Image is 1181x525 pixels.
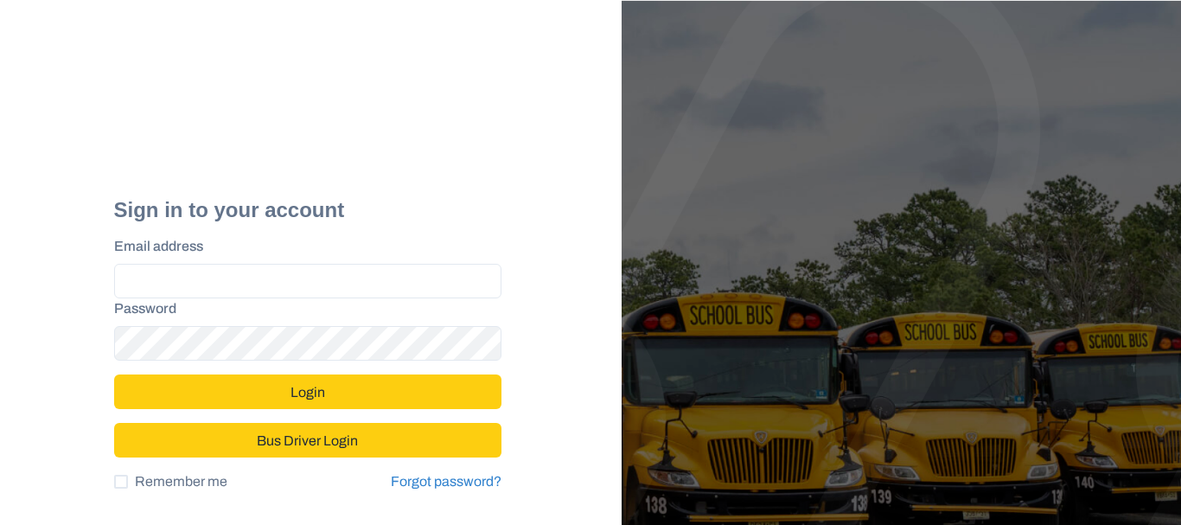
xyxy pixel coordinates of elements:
span: Remember me [135,471,227,492]
label: Email address [114,236,491,257]
a: Forgot password? [391,474,501,489]
a: Forgot password? [391,471,501,492]
h2: Sign in to your account [114,198,501,223]
a: Bus Driver Login [114,426,501,440]
label: Password [114,298,491,319]
button: Login [114,375,501,409]
button: Bus Driver Login [114,423,501,458]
